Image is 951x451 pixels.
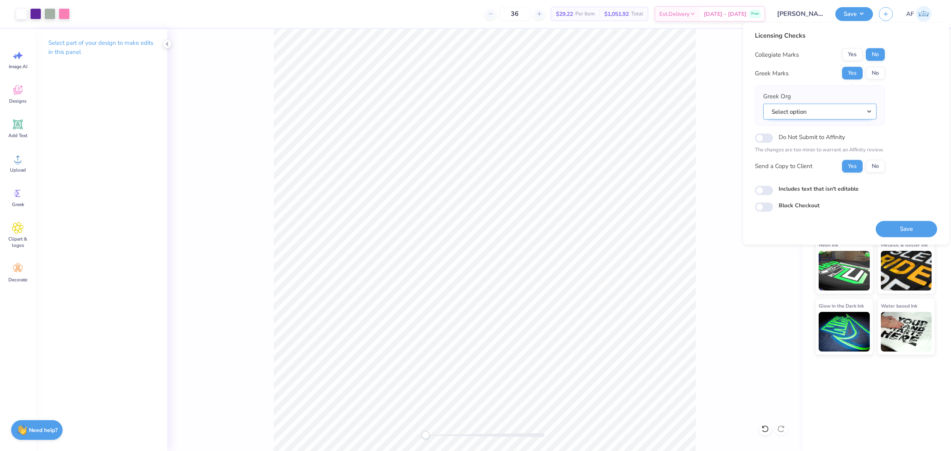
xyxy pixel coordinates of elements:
div: Greek Marks [755,69,789,78]
img: Glow in the Dark Ink [819,312,870,352]
img: Neon Ink [819,251,870,290]
p: The changes are too minor to warrant an Affinity review. [755,146,885,154]
label: Includes text that isn't editable [779,184,859,193]
label: Greek Org [763,92,791,101]
span: $1,051.92 [604,10,629,18]
a: AF [903,6,935,22]
span: Est. Delivery [659,10,689,18]
span: Glow in the Dark Ink [819,302,864,310]
button: Yes [842,48,863,61]
button: Yes [842,160,863,172]
img: Metallic & Glitter Ink [881,251,932,290]
div: Collegiate Marks [755,50,799,59]
button: No [866,48,885,61]
button: Yes [842,67,863,80]
span: Greek [12,201,24,208]
span: [DATE] - [DATE] [704,10,747,18]
span: Add Text [8,132,27,139]
label: Block Checkout [779,201,819,209]
div: Send a Copy to Client [755,162,812,171]
button: No [866,67,885,80]
button: No [866,160,885,172]
span: AF [906,10,914,19]
input: – – [499,7,530,21]
span: Designs [9,98,27,104]
span: Total [631,10,643,18]
span: Per Item [575,10,595,18]
p: Select part of your design to make edits in this panel [48,38,155,57]
span: Clipart & logos [5,236,31,248]
div: Accessibility label [422,431,430,439]
button: Save [835,7,873,21]
span: Metallic & Glitter Ink [881,241,928,249]
strong: Need help? [29,426,57,434]
span: $29.22 [556,10,573,18]
span: Neon Ink [819,241,838,249]
label: Do Not Submit to Affinity [779,132,845,142]
button: Select option [763,103,877,120]
img: Ana Francesca Bustamante [916,6,932,22]
span: Decorate [8,277,27,283]
span: Water based Ink [881,302,917,310]
span: Free [751,11,759,17]
input: Untitled Design [771,6,829,22]
span: Upload [10,167,26,173]
button: Save [876,221,937,237]
img: Water based Ink [881,312,932,352]
div: Licensing Checks [755,31,885,40]
span: Image AI [9,63,27,70]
